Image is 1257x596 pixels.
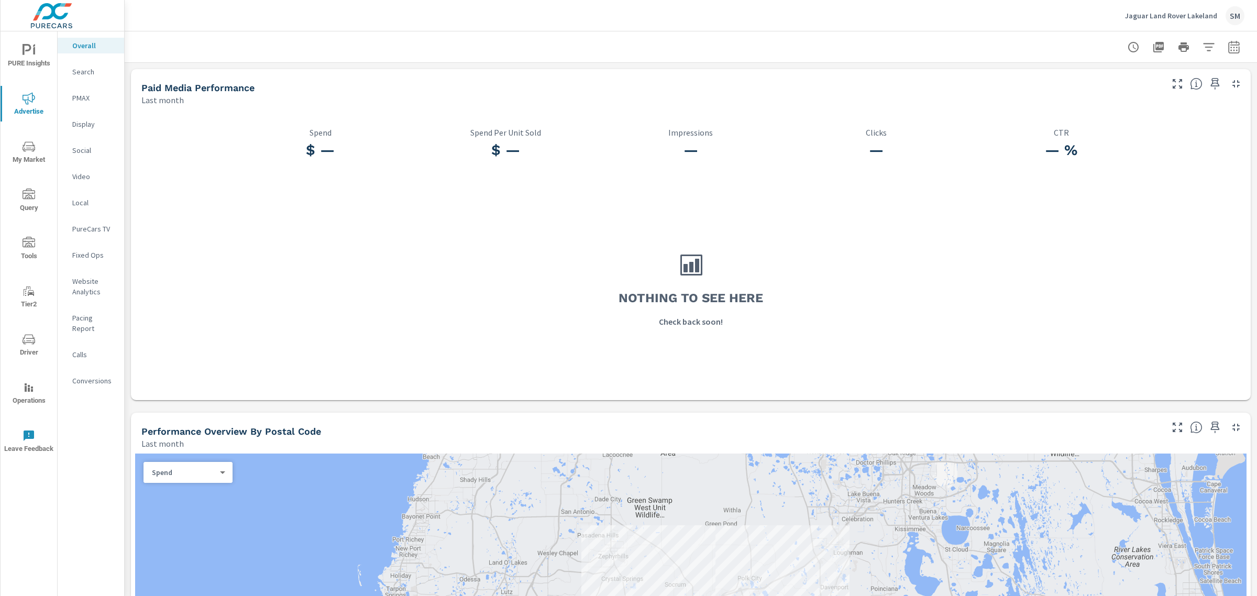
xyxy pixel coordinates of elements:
span: Query [4,189,54,214]
span: Understand performance data by postal code. Individual postal codes can be selected and expanded ... [1190,421,1203,434]
p: Last month [141,94,184,106]
button: Make Fullscreen [1169,419,1186,436]
div: Fixed Ops [58,247,124,263]
span: Tools [4,237,54,262]
h3: — [784,141,969,159]
span: Advertise [4,92,54,118]
p: Display [72,119,116,129]
p: Last month [141,437,184,450]
div: nav menu [1,31,57,465]
p: PureCars TV [72,224,116,234]
div: Calls [58,347,124,362]
span: My Market [4,140,54,166]
div: Pacing Report [58,310,124,336]
span: Leave Feedback [4,429,54,455]
div: SM [1226,6,1244,25]
span: Operations [4,381,54,407]
p: Spend [228,128,413,137]
p: Calls [72,349,116,360]
div: Search [58,64,124,80]
p: Clicks [784,128,969,137]
button: Minimize Widget [1228,419,1244,436]
p: Overall [72,40,116,51]
h5: Performance Overview By Postal Code [141,426,321,437]
div: Display [58,116,124,132]
p: Search [72,67,116,77]
p: Check back soon! [659,315,723,328]
div: Overall [58,38,124,53]
p: Fixed Ops [72,250,116,260]
span: Tier2 [4,285,54,311]
p: Website Analytics [72,276,116,297]
button: Print Report [1173,37,1194,58]
p: CTR [968,128,1154,137]
h3: — [598,141,784,159]
div: PMAX [58,90,124,106]
p: Pacing Report [72,313,116,334]
div: Conversions [58,373,124,389]
button: Select Date Range [1223,37,1244,58]
button: Apply Filters [1198,37,1219,58]
p: Social [72,145,116,156]
p: Spend Per Unit Sold [413,128,599,137]
p: Conversions [72,376,116,386]
button: "Export Report to PDF" [1148,37,1169,58]
p: Impressions [598,128,784,137]
p: Jaguar Land Rover Lakeland [1125,11,1217,20]
h3: $ — [413,141,599,159]
div: Local [58,195,124,211]
h3: Nothing to see here [619,289,763,307]
span: Save this to your personalized report [1207,419,1223,436]
h3: — % [968,141,1154,159]
p: Local [72,197,116,208]
div: Social [58,142,124,158]
p: Spend [152,468,216,477]
div: Video [58,169,124,184]
p: Video [72,171,116,182]
div: PureCars TV [58,221,124,237]
span: Driver [4,333,54,359]
button: Make Fullscreen [1169,75,1186,92]
div: Spend [144,468,224,478]
span: PURE Insights [4,44,54,70]
span: Understand performance metrics over the selected time range. [1190,78,1203,90]
div: Website Analytics [58,273,124,300]
p: PMAX [72,93,116,103]
span: Save this to your personalized report [1207,75,1223,92]
button: Minimize Widget [1228,75,1244,92]
h5: Paid Media Performance [141,82,255,93]
h3: $ — [228,141,413,159]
